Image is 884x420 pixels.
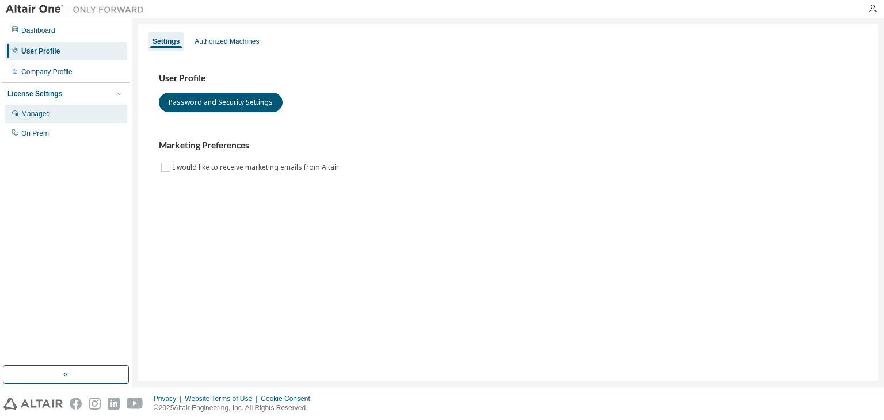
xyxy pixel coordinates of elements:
div: Cookie Consent [261,394,317,403]
img: instagram.svg [89,398,101,410]
img: altair_logo.svg [3,398,63,410]
div: Dashboard [21,26,55,35]
img: youtube.svg [127,398,143,410]
div: Settings [153,37,180,46]
div: Company Profile [21,67,73,77]
div: Website Terms of Use [185,394,261,403]
h3: Marketing Preferences [159,140,858,151]
img: linkedin.svg [108,398,120,410]
button: Password and Security Settings [159,93,283,112]
div: User Profile [21,47,60,56]
p: © 2025 Altair Engineering, Inc. All Rights Reserved. [154,403,317,413]
img: Altair One [6,3,150,15]
h3: User Profile [159,72,858,84]
label: I would like to receive marketing emails from Altair [173,161,341,174]
div: License Settings [7,89,62,98]
div: Authorized Machines [195,37,259,46]
div: On Prem [21,129,49,138]
div: Privacy [154,394,185,403]
img: facebook.svg [70,398,82,410]
div: Managed [21,109,50,119]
